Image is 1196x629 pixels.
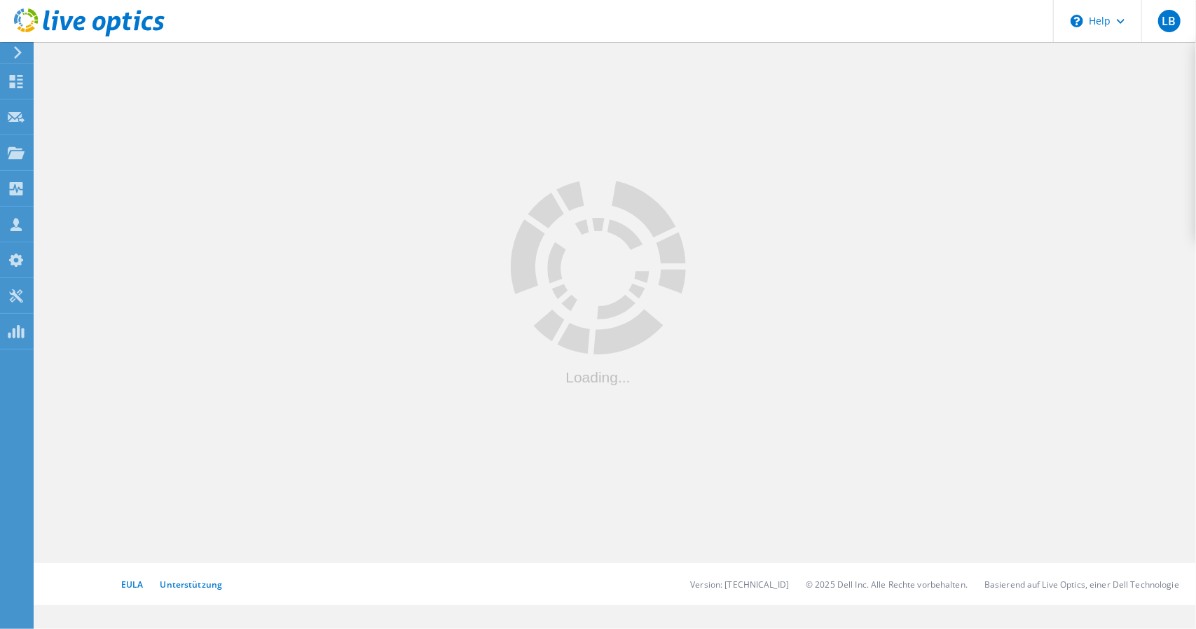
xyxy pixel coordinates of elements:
[806,579,968,590] li: © 2025 Dell Inc. Alle Rechte vorbehalten.
[984,579,1179,590] li: Basierend auf Live Optics, einer Dell Technologie
[690,579,789,590] li: Version: [TECHNICAL_ID]
[511,371,686,385] div: Loading...
[14,29,165,39] a: Live Optics Dashboard
[121,579,143,590] a: EULA
[1162,15,1176,27] span: LB
[1071,15,1083,27] svg: \n
[160,579,222,590] a: Unterstützung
